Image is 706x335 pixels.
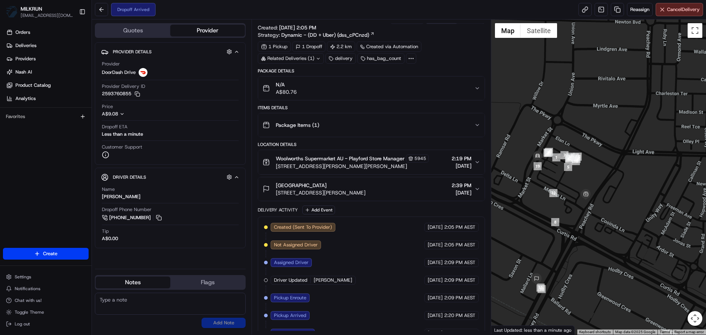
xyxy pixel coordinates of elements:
[170,277,245,288] button: Flags
[276,88,297,96] span: A$80.76
[276,163,429,170] span: [STREET_ADDRESS][PERSON_NAME][PERSON_NAME]
[274,242,318,248] span: Not Assigned Driver
[428,224,443,231] span: [DATE]
[357,42,421,52] a: Created via Automation
[102,131,143,138] div: Less than a minute
[660,330,670,334] a: Terms
[565,155,573,163] div: 6
[276,189,366,196] span: [STREET_ADDRESS][PERSON_NAME]
[109,214,151,221] span: [PHONE_NUMBER]
[113,49,151,55] span: Provider Details
[101,171,239,183] button: Driver Details
[3,307,89,317] button: Toggle Theme
[102,69,136,76] span: DoorDash Drive
[279,24,316,31] span: [DATE] 2:05 PM
[615,330,655,334] span: Map data ©2025 Google
[414,156,426,161] span: 5945
[101,46,239,58] button: Provider Details
[139,68,147,77] img: doordash_logo_v2.png
[281,31,375,39] a: Dynamic - (DD + Uber) (dss_cPCnzd)
[444,224,475,231] span: 2:05 PM AEST
[3,319,89,329] button: Log out
[15,309,44,315] span: Toggle Theme
[564,163,572,171] div: 5
[281,31,369,39] span: Dynamic - (DD + Uber) (dss_cPCnzd)
[444,277,475,284] span: 2:09 PM AEST
[274,295,306,301] span: Pickup Enroute
[292,42,325,52] div: 1 Dropoff
[96,25,170,36] button: Quotes
[444,295,475,301] span: 2:09 PM AEST
[274,224,332,231] span: Created (Sent To Provider)
[3,93,92,104] a: Analytics
[258,31,375,39] div: Strategy:
[3,3,76,21] button: MILKRUNMILKRUN[EMAIL_ADDRESS][DOMAIN_NAME]
[102,111,118,117] span: A$9.08
[21,13,73,18] span: [EMAIL_ADDRESS][DOMAIN_NAME]
[258,150,484,174] button: Woolworths Supermarket AU - Playford Store Manager5945[STREET_ADDRESS][PERSON_NAME][PERSON_NAME]2...
[102,193,140,200] div: [PERSON_NAME]
[258,177,484,201] button: [GEOGRAPHIC_DATA][STREET_ADDRESS][PERSON_NAME]2:39 PM[DATE]
[258,105,485,111] div: Items Details
[102,228,109,235] span: Tip
[444,312,475,319] span: 2:20 PM AEST
[102,124,128,130] span: Dropoff ETA
[3,272,89,282] button: Settings
[3,53,92,65] a: Providers
[102,83,145,90] span: Provider Delivery ID
[102,144,142,150] span: Customer Support
[3,284,89,294] button: Notifications
[452,182,471,189] span: 2:39 PM
[452,162,471,170] span: [DATE]
[3,40,92,51] a: Deliveries
[102,61,120,67] span: Provider
[15,297,42,303] span: Chat with us!
[579,329,611,335] button: Keyboard shortcuts
[452,155,471,162] span: 2:19 PM
[630,6,649,13] span: Reassign
[551,218,559,226] div: 8
[102,235,118,242] div: A$0.00
[102,186,115,193] span: Name
[428,312,443,319] span: [DATE]
[688,23,702,38] button: Toggle fullscreen view
[21,5,42,13] button: MILKRUN
[493,325,517,335] a: Open this area in Google Maps (opens a new window)
[574,153,582,161] div: 15
[102,111,167,117] button: A$9.08
[3,66,92,78] a: Nash AI
[102,214,163,222] a: [PHONE_NUMBER]
[258,42,291,52] div: 1 Pickup
[102,90,140,97] button: 2593760855
[15,321,30,327] span: Log out
[627,3,653,16] button: Reassign
[667,6,700,13] span: Cancel Delivery
[572,157,580,165] div: 18
[495,23,521,38] button: Show street map
[3,26,92,38] a: Orders
[258,142,485,147] div: Location Details
[102,103,113,110] span: Price
[428,242,443,248] span: [DATE]
[444,242,475,248] span: 2:05 PM AEST
[545,148,553,156] div: 4
[276,182,327,189] span: [GEOGRAPHIC_DATA]
[688,311,702,326] button: Map camera controls
[314,277,352,284] span: [PERSON_NAME]
[674,330,704,334] a: Report a map error
[302,206,335,214] button: Add Event
[274,277,307,284] span: Driver Updated
[566,153,574,161] div: 14
[3,111,89,122] div: Favorites
[102,206,151,213] span: Dropoff Phone Number
[521,23,557,38] button: Show satellite imagery
[258,68,485,74] div: Package Details
[560,151,568,159] div: 7
[538,285,546,293] div: 10
[3,79,92,91] a: Product Catalog
[543,149,552,157] div: 2
[571,153,579,161] div: 16
[549,189,557,197] div: 12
